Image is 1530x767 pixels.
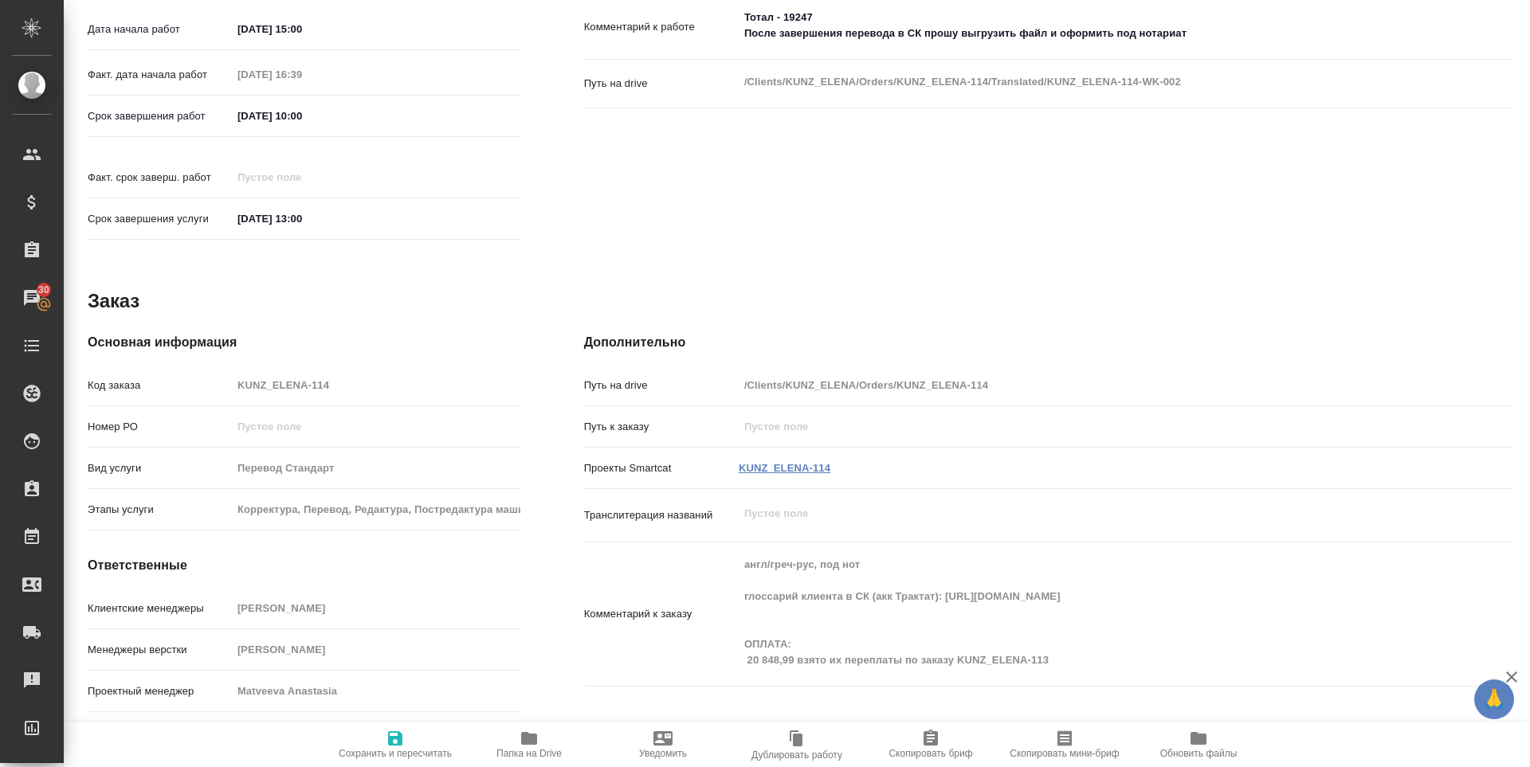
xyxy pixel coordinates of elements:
[88,601,232,616] p: Клиентские менеджеры
[496,748,562,759] span: Папка на Drive
[462,722,596,767] button: Папка на Drive
[739,415,1435,438] input: Пустое поле
[739,462,830,474] a: KUNZ_ELENA-114
[232,18,371,41] input: ✎ Введи что-нибудь
[739,374,1435,397] input: Пустое поле
[29,282,59,298] span: 30
[739,551,1435,674] textarea: англ/греч-рус, под нот глоссарий клиента в СК (акк Трактат): [URL][DOMAIN_NAME] ОПЛАТА: 20 848,99...
[339,748,452,759] span: Сохранить и пересчитать
[1132,722,1265,767] button: Обновить файлы
[88,419,232,435] p: Номер РО
[88,67,232,83] p: Факт. дата начала работ
[88,378,232,393] p: Код заказа
[1010,748,1119,759] span: Скопировать мини-бриф
[232,456,520,479] input: Пустое поле
[584,19,739,35] p: Комментарий к работе
[88,642,232,658] p: Менеджеры верстки
[88,170,232,186] p: Факт. срок заверш. работ
[88,211,232,227] p: Срок завершения услуги
[739,68,1435,96] textarea: /Clients/KUNZ_ELENA/Orders/KUNZ_ELENA-114/Translated/KUNZ_ELENA-114-WK-002
[584,606,739,622] p: Комментарий к заказу
[584,507,739,523] p: Транслитерация названий
[328,722,462,767] button: Сохранить и пересчитать
[232,597,520,620] input: Пустое поле
[232,104,371,127] input: ✎ Введи что-нибудь
[864,722,998,767] button: Скопировать бриф
[232,63,371,86] input: Пустое поле
[596,722,730,767] button: Уведомить
[88,333,520,352] h4: Основная информация
[232,498,520,521] input: Пустое поле
[751,749,842,761] span: Дублировать работу
[88,556,520,575] h4: Ответственные
[88,288,139,314] h2: Заказ
[639,748,687,759] span: Уведомить
[584,419,739,435] p: Путь к заказу
[584,333,1512,352] h4: Дополнительно
[232,374,520,397] input: Пустое поле
[1474,679,1514,719] button: 🙏
[1160,748,1238,759] span: Обновить файлы
[232,166,371,189] input: Пустое поле
[4,278,60,318] a: 30
[232,679,520,702] input: Пустое поле
[232,638,520,661] input: Пустое поле
[232,207,371,230] input: ✎ Введи что-нибудь
[739,4,1435,47] textarea: Тотал - 19247 После завершения перевода в СК прошу выгрузить файл и оформить под нотариат
[88,108,232,124] p: Срок завершения работ
[88,22,232,37] p: Дата начала работ
[1481,683,1508,716] span: 🙏
[88,460,232,476] p: Вид услуги
[88,502,232,518] p: Этапы услуги
[232,415,520,438] input: Пустое поле
[584,76,739,92] p: Путь на drive
[998,722,1132,767] button: Скопировать мини-бриф
[584,460,739,476] p: Проекты Smartcat
[730,722,864,767] button: Дублировать работу
[889,748,972,759] span: Скопировать бриф
[88,683,232,699] p: Проектный менеджер
[584,378,739,393] p: Путь на drive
